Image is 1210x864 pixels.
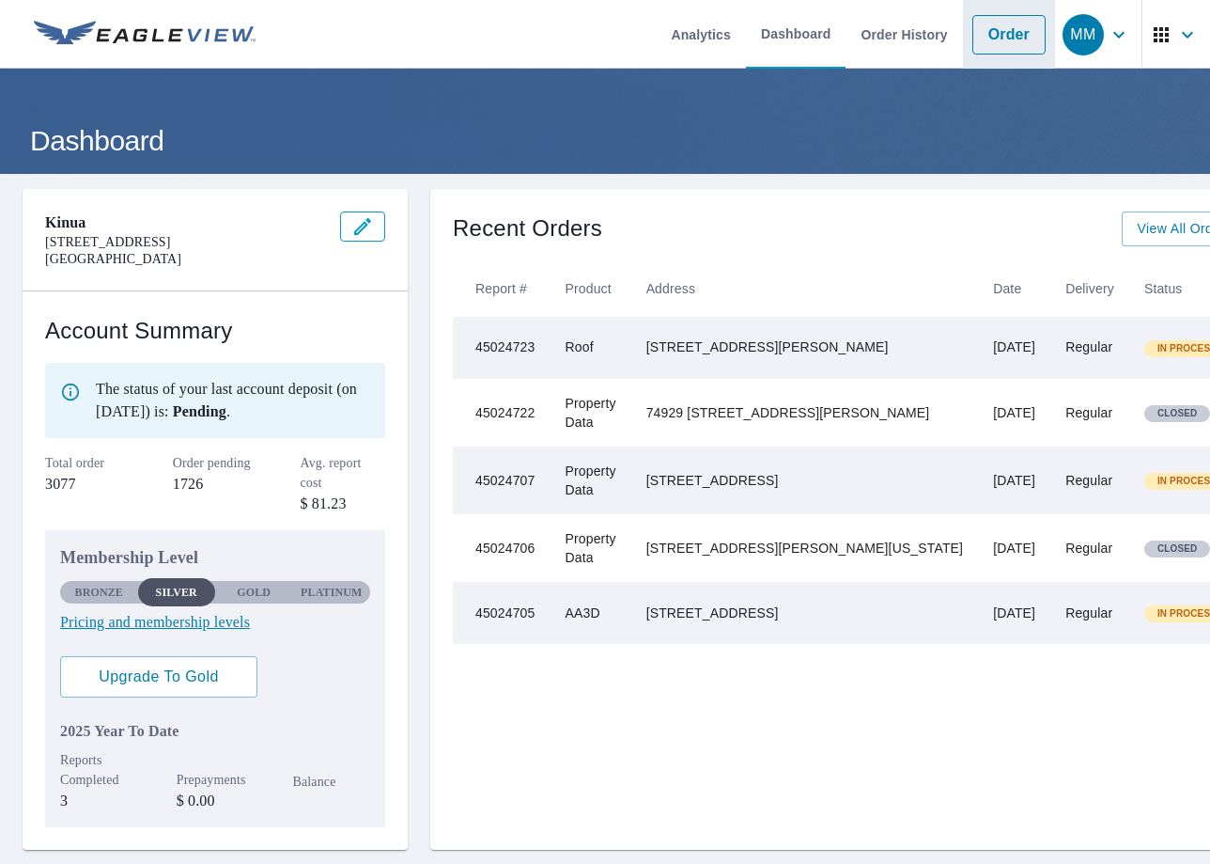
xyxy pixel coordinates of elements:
[177,770,255,790] p: Prepayments
[301,453,386,493] p: Avg. report cost
[34,21,256,49] img: EV Logo
[551,317,631,379] td: Roof
[1050,379,1129,447] td: Regular
[301,493,386,515] p: $ 81.23
[646,471,964,490] div: [STREET_ADDRESS]
[1050,447,1129,514] td: Regular
[978,379,1050,447] td: [DATE]
[453,379,551,447] td: 45024722
[978,582,1050,644] td: [DATE]
[60,545,370,571] p: Membership Level
[551,582,631,644] td: AA3D
[646,539,964,558] div: [STREET_ADDRESS][PERSON_NAME][US_STATE]
[75,667,242,687] span: Upgrade To Gold
[646,604,964,622] div: [STREET_ADDRESS]
[453,447,551,514] td: 45024707
[173,473,258,495] p: 1726
[978,261,1050,317] th: Date
[1050,582,1129,644] td: Regular
[972,15,1046,55] a: Order
[60,750,138,790] p: Reports Completed
[173,453,258,473] p: Order pending
[45,453,131,473] p: Total order
[237,584,271,601] p: Gold
[177,790,255,812] p: $ 0.00
[156,584,197,601] p: Silver
[978,317,1050,379] td: [DATE]
[1063,14,1104,55] div: MM
[646,338,964,356] div: [STREET_ADDRESS][PERSON_NAME]
[453,261,551,317] th: Report #
[45,473,131,495] p: 3077
[978,514,1050,582] td: [DATE]
[453,514,551,582] td: 45024706
[23,121,1187,160] h1: Dashboard
[301,584,362,601] p: Platinum
[96,378,370,423] p: The status of your last account deposit (on [DATE]) is: .
[551,514,631,582] td: Property Data
[60,720,370,743] p: 2025 Year To Date
[453,317,551,379] td: 45024723
[1050,261,1129,317] th: Delivery
[551,447,631,514] td: Property Data
[60,656,257,698] a: Upgrade To Gold
[60,611,370,634] a: Pricing and membership levels
[75,584,123,601] p: Bronze
[1146,542,1209,556] span: Closed
[646,403,964,422] div: 74929 [STREET_ADDRESS][PERSON_NAME]
[173,403,226,419] b: Pending
[293,772,371,792] p: Balance
[978,447,1050,514] td: [DATE]
[551,379,631,447] td: Property Data
[1050,317,1129,379] td: Regular
[45,251,325,268] p: [GEOGRAPHIC_DATA]
[1146,407,1209,420] span: Closed
[631,261,979,317] th: Address
[453,582,551,644] td: 45024705
[45,234,325,251] p: [STREET_ADDRESS]
[1050,514,1129,582] td: Regular
[551,261,631,317] th: Product
[60,790,138,812] p: 3
[453,212,602,246] p: Recent Orders
[45,314,385,348] p: Account Summary
[45,212,325,234] p: kinua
